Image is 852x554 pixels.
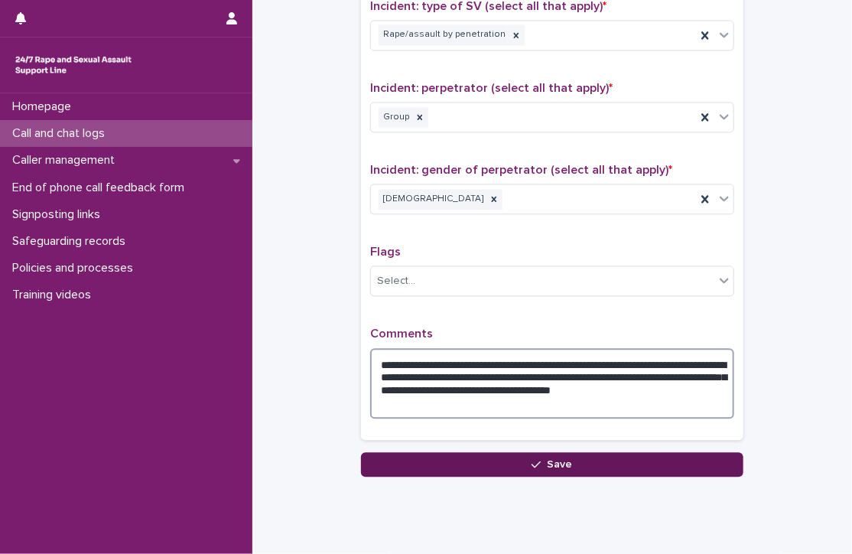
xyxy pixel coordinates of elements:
[6,261,145,275] p: Policies and processes
[12,50,135,80] img: rhQMoQhaT3yELyF149Cw
[6,181,197,195] p: End of phone call feedback form
[6,99,83,114] p: Homepage
[6,126,117,141] p: Call and chat logs
[370,164,672,176] span: Incident: gender of perpetrator (select all that apply)
[548,459,573,470] span: Save
[370,82,613,94] span: Incident: perpetrator (select all that apply)
[379,107,411,128] div: Group
[379,24,508,45] div: Rape/assault by penetration
[370,328,433,340] span: Comments
[377,273,415,289] div: Select...
[6,288,103,302] p: Training videos
[6,234,138,249] p: Safeguarding records
[6,153,127,168] p: Caller management
[361,452,743,477] button: Save
[379,189,486,210] div: [DEMOGRAPHIC_DATA]
[6,207,112,222] p: Signposting links
[370,246,401,258] span: Flags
